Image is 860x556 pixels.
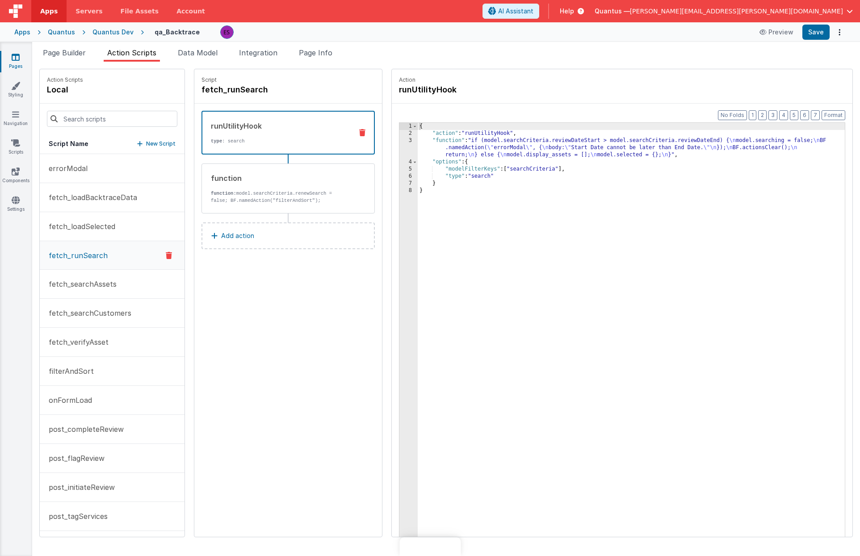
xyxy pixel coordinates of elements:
[43,337,109,347] p: fetch_verifyAsset
[211,173,346,184] div: function
[299,48,332,57] span: Page Info
[754,25,799,39] button: Preview
[399,84,533,96] h4: runUtilityHook
[800,110,809,120] button: 6
[811,110,820,120] button: 7
[40,270,185,299] button: fetch_searchAssets
[40,299,185,328] button: fetch_searchCustomers
[48,28,75,37] div: Quantus
[595,7,853,16] button: Quantus — [PERSON_NAME][EMAIL_ADDRESS][PERSON_NAME][DOMAIN_NAME]
[822,110,845,120] button: Format
[43,279,117,289] p: fetch_searchAssets
[43,192,137,203] p: fetch_loadBacktraceData
[43,482,115,493] p: post_initiateReview
[121,7,159,16] span: File Assets
[40,444,185,473] button: post_flagReview
[201,76,375,84] p: Script
[92,28,134,37] div: Quantus Dev
[211,138,222,144] strong: type
[399,137,418,159] div: 3
[47,111,177,127] input: Search scripts
[482,4,539,19] button: AI Assistant
[43,308,131,318] p: fetch_searchCustomers
[498,7,533,16] span: AI Assistant
[221,230,254,241] p: Add action
[43,221,115,232] p: fetch_loadSelected
[43,511,108,522] p: post_tagServices
[630,7,843,16] span: [PERSON_NAME][EMAIL_ADDRESS][PERSON_NAME][DOMAIN_NAME]
[137,139,176,148] button: New Script
[399,173,418,180] div: 6
[14,28,30,37] div: Apps
[399,76,845,84] p: Action
[399,123,418,130] div: 1
[239,48,277,57] span: Integration
[47,76,83,84] p: Action Scripts
[211,191,236,196] strong: function:
[802,25,830,40] button: Save
[43,395,92,406] p: onFormLoad
[43,163,88,174] p: errorModal
[40,415,185,444] button: post_completeReview
[749,110,756,120] button: 1
[47,84,83,96] h4: local
[790,110,798,120] button: 5
[779,110,788,120] button: 4
[40,502,185,531] button: post_tagServices
[40,473,185,502] button: post_initiateReview
[399,130,418,137] div: 2
[201,222,375,249] button: Add action
[211,190,346,204] p: model.searchCriteria.renewSearch = false; BF.namedAction("filterAndSort");
[40,357,185,386] button: filterAndSort
[211,121,345,131] div: runUtilityHook
[399,180,418,187] div: 7
[43,250,108,261] p: fetch_runSearch
[40,386,185,415] button: onFormLoad
[43,366,94,376] p: filterAndSort
[40,212,185,241] button: fetch_loadSelected
[833,26,846,38] button: Options
[399,187,418,194] div: 8
[399,166,418,173] div: 5
[560,7,574,16] span: Help
[178,48,218,57] span: Data Model
[40,328,185,357] button: fetch_verifyAsset
[768,110,777,120] button: 3
[399,159,418,166] div: 4
[595,7,630,16] span: Quantus —
[146,139,176,148] p: New Script
[758,110,767,120] button: 2
[201,84,336,96] h4: fetch_runSearch
[155,29,200,35] h4: qa_Backtrace
[40,183,185,212] button: fetch_loadBacktraceData
[76,7,102,16] span: Servers
[40,154,185,183] button: errorModal
[211,138,345,145] p: : search
[43,48,86,57] span: Page Builder
[49,139,88,148] h5: Script Name
[399,537,461,556] iframe: Marker.io feedback button
[43,453,105,464] p: post_flagReview
[43,424,124,435] p: post_completeReview
[107,48,156,57] span: Action Scripts
[40,7,58,16] span: Apps
[221,26,233,38] img: 2445f8d87038429357ee99e9bdfcd63a
[40,241,185,270] button: fetch_runSearch
[718,110,747,120] button: No Folds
